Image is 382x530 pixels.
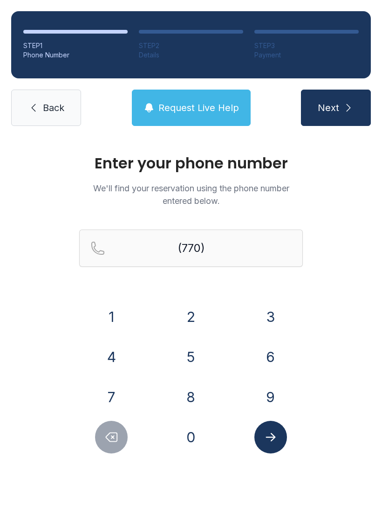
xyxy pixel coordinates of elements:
p: We'll find your reservation using the phone number entered below. [79,182,303,207]
button: 0 [175,421,207,453]
span: Back [43,101,64,114]
button: 2 [175,300,207,333]
button: 7 [95,381,128,413]
button: Delete number [95,421,128,453]
input: Reservation phone number [79,230,303,267]
button: 9 [254,381,287,413]
button: 6 [254,341,287,373]
div: STEP 2 [139,41,243,50]
span: Request Live Help [158,101,239,114]
div: STEP 1 [23,41,128,50]
div: Details [139,50,243,60]
div: Payment [254,50,359,60]
button: 3 [254,300,287,333]
button: Submit lookup form [254,421,287,453]
button: 8 [175,381,207,413]
button: 1 [95,300,128,333]
h1: Enter your phone number [79,156,303,171]
div: STEP 3 [254,41,359,50]
button: 4 [95,341,128,373]
button: 5 [175,341,207,373]
div: Phone Number [23,50,128,60]
span: Next [318,101,339,114]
